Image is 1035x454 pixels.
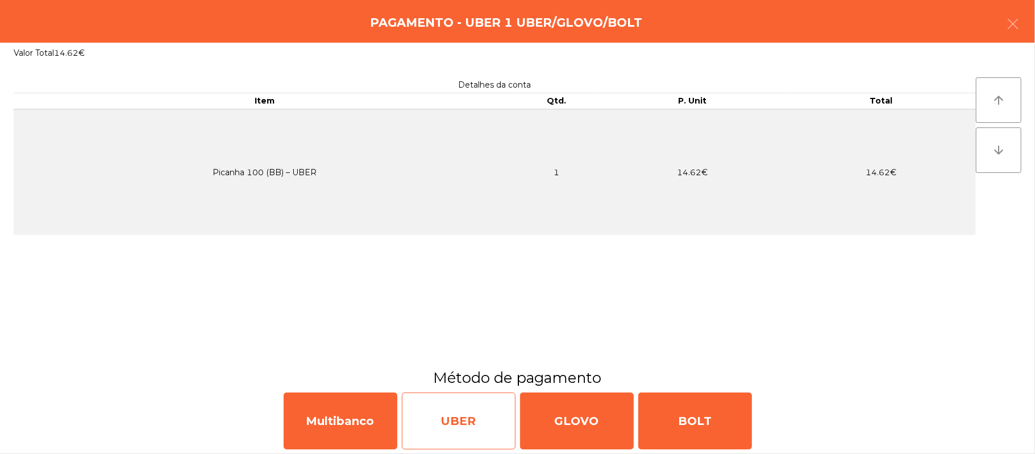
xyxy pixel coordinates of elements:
button: arrow_downward [976,127,1021,173]
td: Picanha 100 (BB) – UBER [14,109,516,235]
h3: Método de pagamento [9,368,1026,388]
span: Valor Total [14,48,54,58]
div: BOLT [638,393,752,449]
th: Total [787,93,976,109]
i: arrow_upward [992,93,1005,107]
i: arrow_downward [992,143,1005,157]
span: Detalhes da conta [459,80,531,90]
div: GLOVO [520,393,634,449]
button: arrow_upward [976,77,1021,123]
td: 14.62€ [787,109,976,235]
td: 14.62€ [598,109,787,235]
th: Qtd. [516,93,598,109]
th: P. Unit [598,93,787,109]
span: 14.62€ [54,48,85,58]
div: UBER [402,393,516,449]
td: 1 [516,109,598,235]
div: Multibanco [284,393,397,449]
th: Item [14,93,516,109]
h4: Pagamento - UBER 1 UBER/GLOVO/BOLT [370,14,642,31]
